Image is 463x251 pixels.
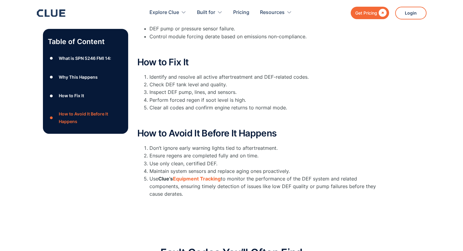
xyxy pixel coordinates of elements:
li: Control module forcing derate based on emissions non-compliance. [149,33,381,40]
li: Use to monitor the performance of the DEF system and related components, ensuring timely detectio... [149,175,381,198]
li: Ensure regens are completed fully and on time. [149,152,381,160]
p: ‍ [137,115,381,122]
li: Inspect DEF pump, lines, and sensors. [149,88,381,96]
li: Perform forced regen if soot level is high. [149,96,381,104]
div: What is SPN 5246 FMI 14: [58,54,111,62]
li: Check DEF tank level and quality. [149,81,381,88]
li: Maintain system sensors and replace aging ones proactively. [149,167,381,175]
a: Login [395,7,426,19]
div: ● [48,73,55,82]
a: ●How to Fix It [48,91,123,100]
p: ‍ [137,43,381,51]
div: Explore Clue [149,3,179,22]
li: Don’t ignore early warning lights tied to aftertreatment. [149,144,381,152]
strong: Clue’s [158,176,173,182]
p: Table of Content [48,37,123,46]
h2: How to Avoid It Before It Happens [137,128,381,138]
a: ●Why This Happens [48,73,123,82]
div: Resources [260,3,285,22]
div: Explore Clue [149,3,186,22]
li: Use only clean, certified DEF. [149,160,381,167]
div: ● [48,91,55,100]
h2: How to Fix It [137,57,381,67]
a: Get Pricing [351,7,389,19]
li: DEF pump or pressure sensor failure. [149,25,381,33]
a: Equipment Tracking [173,176,221,182]
div: ● [48,54,55,63]
div: How to Fix It [58,92,84,100]
div: Built for [197,3,223,22]
div: Get Pricing [355,9,377,17]
li: Clear all codes and confirm engine returns to normal mode. [149,104,381,112]
div: Why This Happens [58,73,97,81]
div: Built for [197,3,215,22]
a: ●What is SPN 5246 FMI 14: [48,54,123,63]
li: Identify and resolve all active aftertreatment and DEF-related codes. [149,73,381,81]
a: ●How to Avoid It Before It Happens [48,110,123,125]
div: Resources [260,3,292,22]
div: ● [48,113,55,122]
div:  [377,9,387,17]
div: How to Avoid It Before It Happens [58,110,123,125]
a: Pricing [233,3,249,22]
